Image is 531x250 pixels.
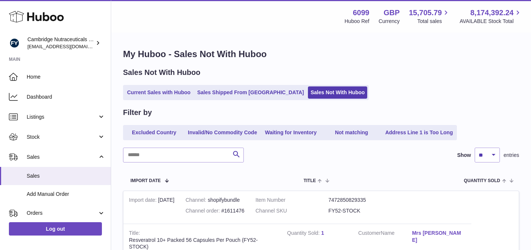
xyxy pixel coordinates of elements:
a: Sales Shipped From [GEOGRAPHIC_DATA] [195,86,306,99]
a: Invalid/No Commodity Code [185,126,260,139]
a: Current Sales with Huboo [125,86,193,99]
div: Cambridge Nutraceuticals Ltd [27,36,94,50]
strong: Channel order [186,208,222,216]
strong: Channel [186,197,208,205]
label: Show [457,152,471,159]
dd: FY52-STOCK [328,207,401,214]
span: Total sales [417,18,450,25]
a: 8,174,392.24 AVAILABLE Stock Total [459,8,522,25]
span: AVAILABLE Stock Total [459,18,522,25]
dd: 7472850829335 [328,197,401,204]
span: Import date [130,178,161,183]
span: Title [303,178,316,183]
a: Not matching [322,126,381,139]
span: Customer [358,230,381,236]
div: Huboo Ref [345,18,369,25]
span: 15,705.79 [409,8,442,18]
a: Waiting for Inventory [261,126,321,139]
strong: Import date [129,197,158,205]
span: Dashboard [27,93,105,101]
a: 1 [321,230,324,236]
span: Orders [27,210,97,217]
td: [DATE] [123,191,180,224]
span: entries [504,152,519,159]
dt: Name [358,230,412,246]
h2: Filter by [123,108,152,118]
img: huboo@camnutra.com [9,37,20,49]
strong: Title [129,230,140,238]
span: Sales [27,154,97,161]
a: Excluded Country [125,126,184,139]
dt: Item Number [256,197,329,204]
a: Sales Not With Huboo [308,86,367,99]
span: Stock [27,134,97,141]
div: shopifybundle [186,197,245,204]
span: Listings [27,114,97,121]
a: Log out [9,222,102,236]
h1: My Huboo - Sales Not With Huboo [123,48,519,60]
span: Add Manual Order [27,191,105,198]
span: Sales [27,172,105,180]
span: Home [27,73,105,80]
span: 8,174,392.24 [470,8,514,18]
strong: Quantity Sold [287,230,321,238]
strong: GBP [384,8,399,18]
strong: 6099 [353,8,369,18]
div: #1611476 [186,207,245,214]
a: Mrs [PERSON_NAME] [412,230,466,244]
span: [EMAIL_ADDRESS][DOMAIN_NAME] [27,43,109,49]
div: Currency [379,18,400,25]
a: Address Line 1 is Too Long [383,126,456,139]
a: 15,705.79 Total sales [409,8,450,25]
dt: Channel SKU [256,207,329,214]
span: Quantity Sold [464,178,500,183]
h2: Sales Not With Huboo [123,68,200,78]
